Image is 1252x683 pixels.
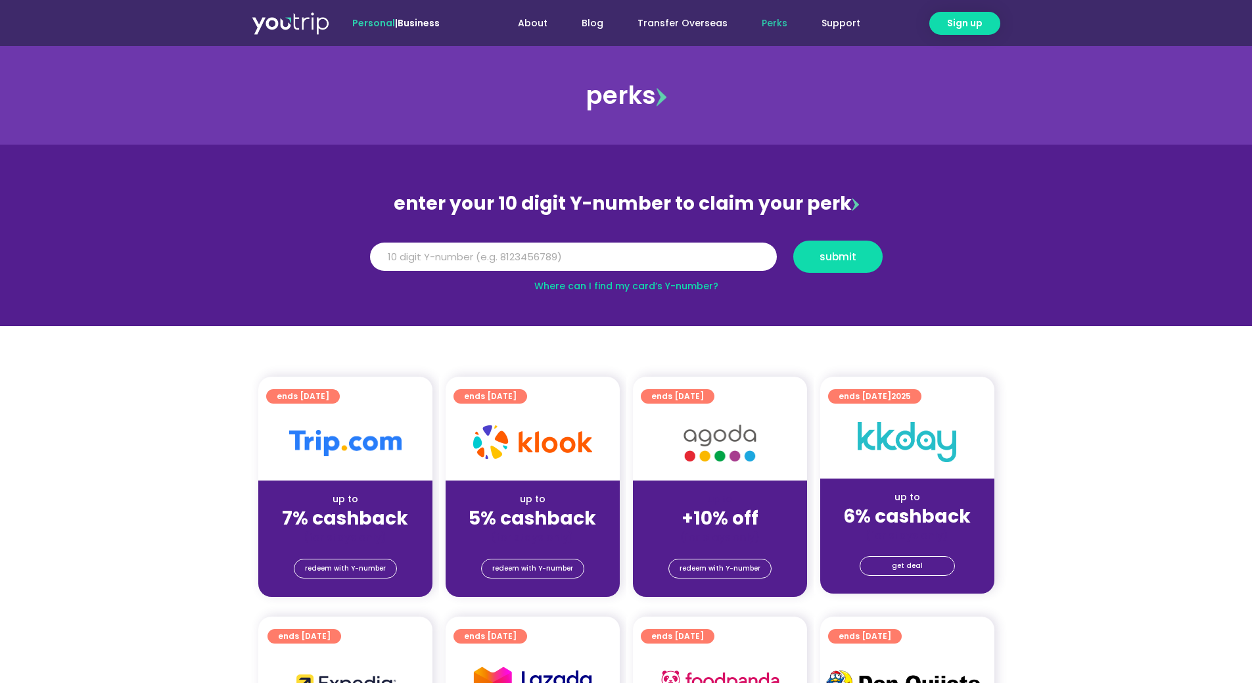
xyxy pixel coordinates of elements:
a: Support [804,11,877,35]
span: ends [DATE] [839,389,911,404]
a: Transfer Overseas [620,11,745,35]
a: redeem with Y-number [294,559,397,578]
a: get deal [860,556,955,576]
a: Business [398,16,440,30]
a: ends [DATE] [828,629,902,644]
span: ends [DATE] [464,389,517,404]
button: submit [793,241,883,273]
a: Perks [745,11,804,35]
strong: 7% cashback [282,506,408,531]
div: (for stays only) [269,530,422,544]
span: get deal [892,557,923,575]
div: up to [269,492,422,506]
a: ends [DATE] [453,389,527,404]
a: redeem with Y-number [668,559,772,578]
div: up to [831,490,984,504]
span: redeem with Y-number [492,559,573,578]
a: redeem with Y-number [481,559,584,578]
nav: Menu [475,11,877,35]
strong: 6% cashback [843,504,971,529]
a: About [501,11,565,35]
span: Personal [352,16,395,30]
div: (for stays only) [643,530,797,544]
div: (for stays only) [456,530,609,544]
a: ends [DATE] [267,629,341,644]
span: up to [708,492,732,506]
span: 2025 [891,390,911,402]
span: ends [DATE] [277,389,329,404]
a: Sign up [929,12,1000,35]
a: Where can I find my card’s Y-number? [534,279,718,293]
div: enter your 10 digit Y-number to claim your perk [363,187,889,221]
a: ends [DATE] [453,629,527,644]
a: Blog [565,11,620,35]
a: ends [DATE]2025 [828,389,921,404]
span: ends [DATE] [464,629,517,644]
a: ends [DATE] [641,629,714,644]
div: up to [456,492,609,506]
span: redeem with Y-number [680,559,760,578]
span: ends [DATE] [839,629,891,644]
span: Sign up [947,16,983,30]
form: Y Number [370,241,883,283]
span: ends [DATE] [651,389,704,404]
span: | [352,16,440,30]
span: redeem with Y-number [305,559,386,578]
span: submit [820,252,856,262]
a: ends [DATE] [641,389,714,404]
strong: +10% off [682,506,758,531]
input: 10 digit Y-number (e.g. 8123456789) [370,243,777,271]
span: ends [DATE] [651,629,704,644]
a: ends [DATE] [266,389,340,404]
span: ends [DATE] [278,629,331,644]
strong: 5% cashback [469,506,596,531]
div: (for stays only) [831,529,984,542]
